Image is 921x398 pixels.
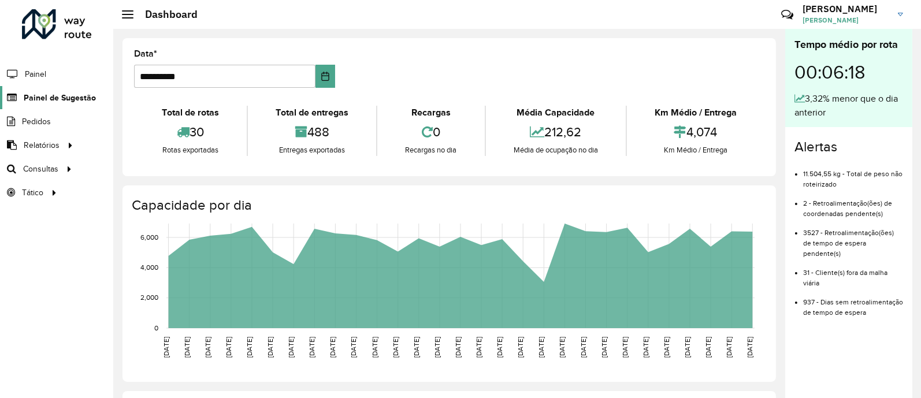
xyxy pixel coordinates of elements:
[251,144,373,156] div: Entregas exportadas
[137,106,244,120] div: Total de rotas
[794,139,903,155] h4: Alertas
[794,37,903,53] div: Tempo médio por rota
[24,92,96,104] span: Painel de Sugestão
[371,337,378,358] text: [DATE]
[537,337,545,358] text: [DATE]
[380,120,481,144] div: 0
[775,2,800,27] a: Contato Rápido
[137,144,244,156] div: Rotas exportadas
[454,337,462,358] text: [DATE]
[704,337,712,358] text: [DATE]
[134,47,157,61] label: Data
[225,337,232,358] text: [DATE]
[137,120,244,144] div: 30
[24,139,60,151] span: Relatórios
[204,337,211,358] text: [DATE]
[140,294,158,302] text: 2,000
[803,15,889,25] span: [PERSON_NAME]
[803,259,903,288] li: 31 - Cliente(s) fora da malha viária
[251,120,373,144] div: 488
[22,116,51,128] span: Pedidos
[22,187,43,199] span: Tático
[558,337,566,358] text: [DATE]
[266,337,274,358] text: [DATE]
[663,337,670,358] text: [DATE]
[803,288,903,318] li: 937 - Dias sem retroalimentação de tempo de espera
[630,120,762,144] div: 4,074
[630,106,762,120] div: Km Médio / Entrega
[246,337,253,358] text: [DATE]
[746,337,753,358] text: [DATE]
[140,233,158,241] text: 6,000
[496,337,503,358] text: [DATE]
[251,106,373,120] div: Total de entregas
[517,337,524,358] text: [DATE]
[315,65,335,88] button: Choose Date
[162,337,170,358] text: [DATE]
[794,53,903,92] div: 00:06:18
[489,120,623,144] div: 212,62
[25,68,46,80] span: Painel
[433,337,441,358] text: [DATE]
[489,106,623,120] div: Média Capacidade
[132,197,764,214] h4: Capacidade por dia
[684,337,691,358] text: [DATE]
[329,337,336,358] text: [DATE]
[803,3,889,14] h3: [PERSON_NAME]
[794,92,903,120] div: 3,32% menor que o dia anterior
[154,324,158,332] text: 0
[350,337,358,358] text: [DATE]
[621,337,629,358] text: [DATE]
[413,337,420,358] text: [DATE]
[308,337,315,358] text: [DATE]
[630,144,762,156] div: Km Médio / Entrega
[183,337,191,358] text: [DATE]
[380,144,481,156] div: Recargas no dia
[475,337,482,358] text: [DATE]
[133,8,198,21] h2: Dashboard
[803,160,903,189] li: 11.504,55 kg - Total de peso não roteirizado
[380,106,481,120] div: Recargas
[725,337,733,358] text: [DATE]
[580,337,587,358] text: [DATE]
[803,219,903,259] li: 3527 - Retroalimentação(ões) de tempo de espera pendente(s)
[489,144,623,156] div: Média de ocupação no dia
[642,337,649,358] text: [DATE]
[140,264,158,271] text: 4,000
[287,337,295,358] text: [DATE]
[392,337,399,358] text: [DATE]
[23,163,58,175] span: Consultas
[803,189,903,219] li: 2 - Retroalimentação(ões) de coordenadas pendente(s)
[600,337,608,358] text: [DATE]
